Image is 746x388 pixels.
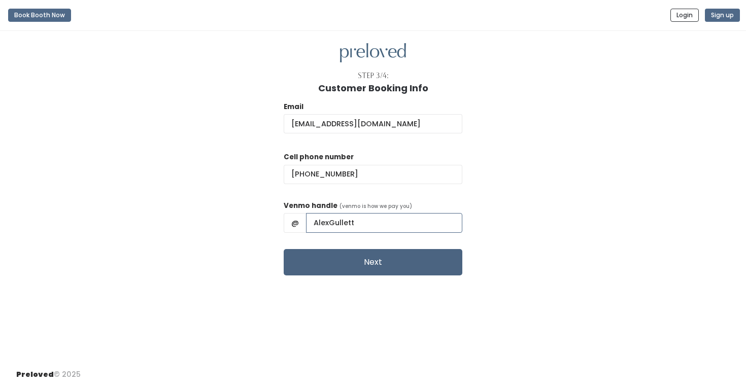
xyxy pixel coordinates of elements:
[284,165,462,184] input: (___) ___-____
[284,201,337,211] label: Venmo handle
[8,4,71,26] a: Book Booth Now
[284,152,354,162] label: Cell phone number
[318,83,428,93] h1: Customer Booking Info
[284,102,303,112] label: Email
[705,9,740,22] button: Sign up
[340,43,406,63] img: preloved logo
[8,9,71,22] button: Book Booth Now
[340,202,412,210] span: (venmo is how we pay you)
[284,114,462,133] input: @ .
[16,361,81,380] div: © 2025
[358,70,389,81] div: Step 3/4:
[16,369,54,379] span: Preloved
[284,249,462,275] button: Next
[670,9,699,22] button: Login
[284,213,307,232] span: @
